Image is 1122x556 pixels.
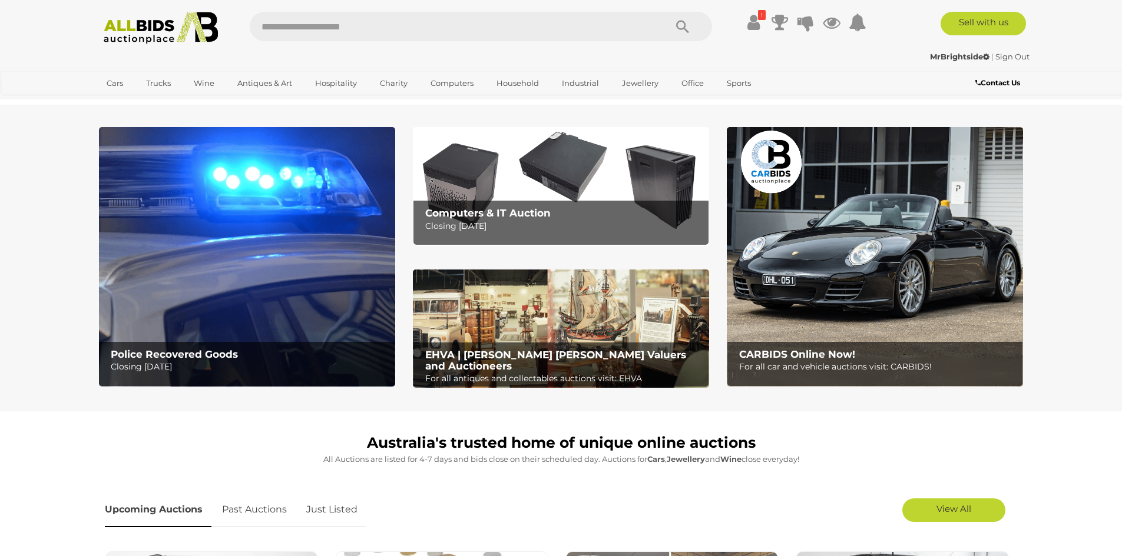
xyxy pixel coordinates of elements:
p: Closing [DATE] [111,359,388,374]
a: Police Recovered Goods Police Recovered Goods Closing [DATE] [99,127,395,387]
img: CARBIDS Online Now! [727,127,1023,387]
strong: Cars [647,454,665,464]
span: View All [936,503,971,514]
a: [GEOGRAPHIC_DATA] [99,93,198,112]
img: Allbids.com.au [97,12,225,44]
a: Hospitality [307,74,365,93]
img: Computers & IT Auction [413,127,709,245]
p: Closing [DATE] [425,219,703,234]
a: CARBIDS Online Now! CARBIDS Online Now! For all car and vehicle auctions visit: CARBIDS! [727,127,1023,387]
h1: Australia's trusted home of unique online auctions [105,435,1018,451]
b: CARBIDS Online Now! [739,348,855,360]
p: For all car and vehicle auctions visit: CARBIDS! [739,359,1017,374]
a: Sports [719,74,759,93]
a: Household [489,74,547,93]
a: ! [745,12,763,33]
i: ! [758,10,766,20]
a: Trucks [138,74,178,93]
strong: Jewellery [667,454,705,464]
a: Computers [423,74,481,93]
a: Upcoming Auctions [105,492,211,527]
a: Jewellery [614,74,666,93]
b: Police Recovered Goods [111,348,238,360]
a: Computers & IT Auction Computers & IT Auction Closing [DATE] [413,127,709,245]
a: MrBrightside [930,52,991,61]
a: Sign Out [995,52,1030,61]
p: For all antiques and collectables auctions visit: EHVA [425,371,703,386]
img: Police Recovered Goods [99,127,395,387]
img: EHVA | Evans Hastings Valuers and Auctioneers [413,269,709,388]
a: Past Auctions [213,492,296,527]
span: | [991,52,994,61]
a: Contact Us [975,76,1023,89]
b: Computers & IT Auction [425,207,551,219]
a: Office [674,74,711,93]
a: Cars [99,74,131,93]
b: EHVA | [PERSON_NAME] [PERSON_NAME] Valuers and Auctioneers [425,349,686,372]
a: Just Listed [297,492,366,527]
strong: Wine [720,454,742,464]
a: Antiques & Art [230,74,300,93]
a: Sell with us [941,12,1026,35]
b: Contact Us [975,78,1020,87]
a: Wine [186,74,222,93]
button: Search [653,12,712,41]
a: EHVA | Evans Hastings Valuers and Auctioneers EHVA | [PERSON_NAME] [PERSON_NAME] Valuers and Auct... [413,269,709,388]
p: All Auctions are listed for 4-7 days and bids close on their scheduled day. Auctions for , and cl... [105,452,1018,466]
a: Industrial [554,74,607,93]
a: Charity [372,74,415,93]
strong: MrBrightside [930,52,989,61]
a: View All [902,498,1005,522]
